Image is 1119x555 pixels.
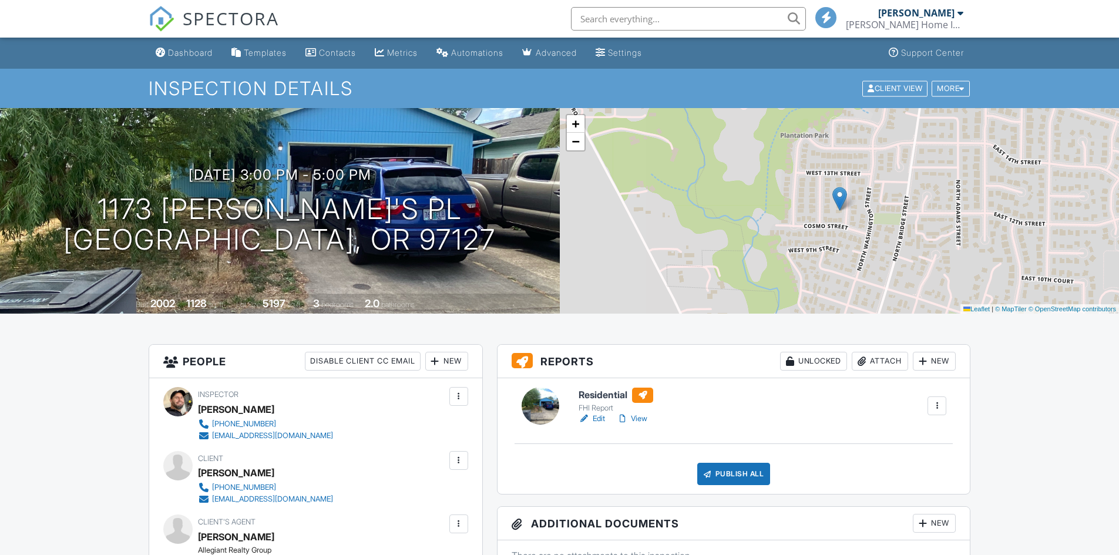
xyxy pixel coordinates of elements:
span: − [572,134,579,149]
div: 5197 [263,297,285,310]
a: Zoom in [567,115,584,133]
div: Frisbie Home Inspection [846,19,963,31]
div: Automations [451,48,503,58]
img: The Best Home Inspection Software - Spectora [149,6,174,32]
div: Client View [862,80,928,96]
a: [EMAIL_ADDRESS][DOMAIN_NAME] [198,430,333,442]
a: Edit [579,413,605,425]
span: Built [136,300,149,309]
span: Lot Size [236,300,261,309]
span: bathrooms [381,300,415,309]
a: [EMAIL_ADDRESS][DOMAIN_NAME] [198,493,333,505]
div: New [425,352,468,371]
div: Advanced [536,48,577,58]
div: Contacts [319,48,356,58]
img: Marker [832,187,847,211]
h3: Reports [498,345,970,378]
a: Residential FHI Report [579,388,653,413]
a: [PERSON_NAME] [198,528,274,546]
div: New [913,352,956,371]
span: Client's Agent [198,517,256,526]
div: [PHONE_NUMBER] [212,419,276,429]
div: More [932,80,970,96]
a: View [617,413,647,425]
h3: [DATE] 3:00 pm - 5:00 pm [189,167,371,183]
a: Dashboard [151,42,217,64]
h3: People [149,345,482,378]
span: sq.ft. [287,300,302,309]
h6: Residential [579,388,653,403]
div: [PERSON_NAME] [198,401,274,418]
div: [EMAIL_ADDRESS][DOMAIN_NAME] [212,431,333,440]
span: sq. ft. [209,300,225,309]
div: [PERSON_NAME] [878,7,955,19]
div: Templates [244,48,287,58]
div: Dashboard [168,48,213,58]
div: Publish All [697,463,771,485]
input: Search everything... [571,7,806,31]
a: © MapTiler [995,305,1027,312]
a: © OpenStreetMap contributors [1029,305,1116,312]
div: [PERSON_NAME] [198,464,274,482]
div: 3 [313,297,320,310]
h1: 1173 [PERSON_NAME]'s Pl [GEOGRAPHIC_DATA], OR 97127 [63,194,496,256]
span: | [992,305,993,312]
a: Contacts [301,42,361,64]
a: Templates [227,42,291,64]
div: Unlocked [780,352,847,371]
div: [PHONE_NUMBER] [212,483,276,492]
div: 2002 [150,297,175,310]
a: Leaflet [963,305,990,312]
a: Client View [861,83,930,92]
a: Zoom out [567,133,584,150]
div: 2.0 [365,297,379,310]
a: [PHONE_NUMBER] [198,418,333,430]
a: Advanced [518,42,582,64]
a: [PHONE_NUMBER] [198,482,333,493]
a: Support Center [884,42,969,64]
div: Allegiant Realty Group [198,546,401,555]
span: Inspector [198,390,238,399]
a: Automations (Basic) [432,42,508,64]
div: New [913,514,956,533]
span: + [572,116,579,131]
div: Support Center [901,48,964,58]
div: [EMAIL_ADDRESS][DOMAIN_NAME] [212,495,333,504]
a: SPECTORA [149,16,279,41]
div: Settings [608,48,642,58]
div: Metrics [387,48,418,58]
h1: Inspection Details [149,78,971,99]
h3: Additional Documents [498,507,970,540]
span: bedrooms [321,300,354,309]
div: FHI Report [579,403,653,413]
div: Disable Client CC Email [305,352,421,371]
span: Client [198,454,223,463]
div: Attach [852,352,908,371]
div: 1128 [186,297,207,310]
a: Metrics [370,42,422,64]
a: Settings [591,42,647,64]
span: SPECTORA [183,6,279,31]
